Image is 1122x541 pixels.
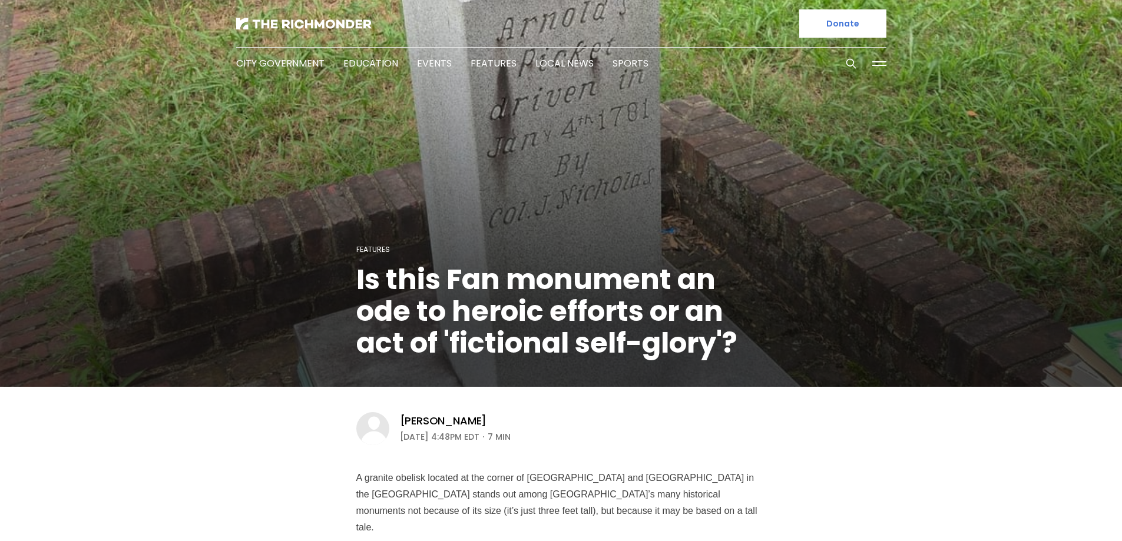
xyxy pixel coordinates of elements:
time: [DATE] 4:48PM EDT [400,430,479,444]
a: Events [417,57,452,70]
h1: Is this Fan monument an ode to heroic efforts or an act of 'fictional self-glory'? [356,264,766,359]
img: The Richmonder [236,18,372,29]
a: Sports [613,57,648,70]
a: Local News [535,57,594,70]
a: [PERSON_NAME] [400,414,487,428]
p: A granite obelisk located at the corner of [GEOGRAPHIC_DATA] and [GEOGRAPHIC_DATA] in the [GEOGRA... [356,470,766,519]
a: Education [343,57,398,70]
span: 7 min [488,430,511,444]
a: City Government [236,57,325,70]
a: Features [471,57,517,70]
iframe: portal-trigger [1022,483,1122,541]
a: Donate [799,9,886,38]
a: Features [356,244,390,254]
button: Search this site [842,55,860,72]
